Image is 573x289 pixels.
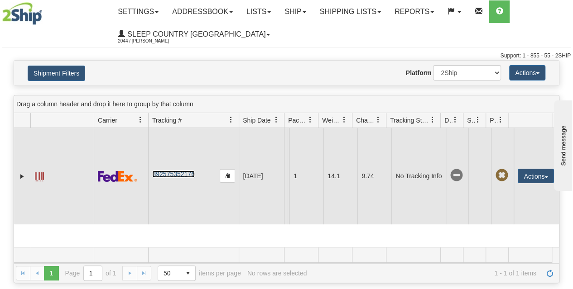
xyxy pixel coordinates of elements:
a: Label [35,168,44,183]
span: Delivery Status [444,116,452,125]
a: Lists [240,0,278,23]
a: Settings [111,0,165,23]
div: grid grouping header [14,95,559,113]
a: 392575352176 [152,171,194,178]
a: Ship Date filter column settings [269,112,284,128]
span: Packages [288,116,307,125]
a: Sleep Country [GEOGRAPHIC_DATA] 2044 / [PERSON_NAME] [111,23,277,46]
span: Page of 1 [65,265,116,281]
span: Charge [356,116,375,125]
span: Pickup Status [490,116,497,125]
a: Shipping lists [313,0,388,23]
a: Delivery Status filter column settings [448,112,463,128]
a: Shipment Issues filter column settings [470,112,486,128]
input: Page 1 [84,266,102,280]
span: Shipment Issues [467,116,475,125]
button: Actions [509,65,545,81]
span: 50 [164,269,175,278]
span: items per page [158,265,241,281]
span: Sleep Country [GEOGRAPHIC_DATA] [125,30,265,38]
a: Tracking Status filter column settings [425,112,440,128]
span: 2044 / [PERSON_NAME] [118,37,186,46]
td: [PERSON_NAME] [PERSON_NAME] CA QC CHELSEA J9B 1W1 [287,128,289,224]
span: select [181,266,195,280]
img: 2 - FedEx Express® [98,171,137,182]
span: 1 - 1 of 1 items [313,270,536,277]
span: No Tracking Info [450,169,462,182]
span: Tracking # [152,116,182,125]
div: Support: 1 - 855 - 55 - 2SHIP [2,52,571,60]
a: Ship [278,0,313,23]
button: Copy to clipboard [220,169,235,183]
span: Carrier [98,116,117,125]
td: No Tracking Info [391,128,446,224]
span: Pickup Not Assigned [495,169,508,182]
div: Send message [7,8,84,14]
a: Expand [18,172,27,181]
a: Carrier filter column settings [133,112,148,128]
td: Sleep Country [GEOGRAPHIC_DATA] Shipping department [GEOGRAPHIC_DATA] [GEOGRAPHIC_DATA] [GEOGRAPH... [284,128,287,224]
button: Actions [518,169,554,183]
a: Refresh [543,266,557,280]
span: Ship Date [243,116,270,125]
span: Page sizes drop down [158,265,196,281]
a: Weight filter column settings [337,112,352,128]
td: 14.1 [323,128,357,224]
a: Tracking # filter column settings [223,112,239,128]
a: Pickup Status filter column settings [493,112,508,128]
span: Tracking Status [390,116,429,125]
a: Reports [388,0,441,23]
span: Weight [322,116,341,125]
label: Platform [406,68,432,77]
iframe: chat widget [552,98,572,190]
div: No rows are selected [247,270,307,277]
td: 9.74 [357,128,391,224]
span: Page 1 [44,266,58,280]
img: logo2044.jpg [2,2,42,25]
td: [DATE] [239,128,284,224]
td: 1 [289,128,323,224]
button: Shipment Filters [28,66,85,81]
a: Charge filter column settings [371,112,386,128]
a: Addressbook [165,0,240,23]
a: Packages filter column settings [303,112,318,128]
